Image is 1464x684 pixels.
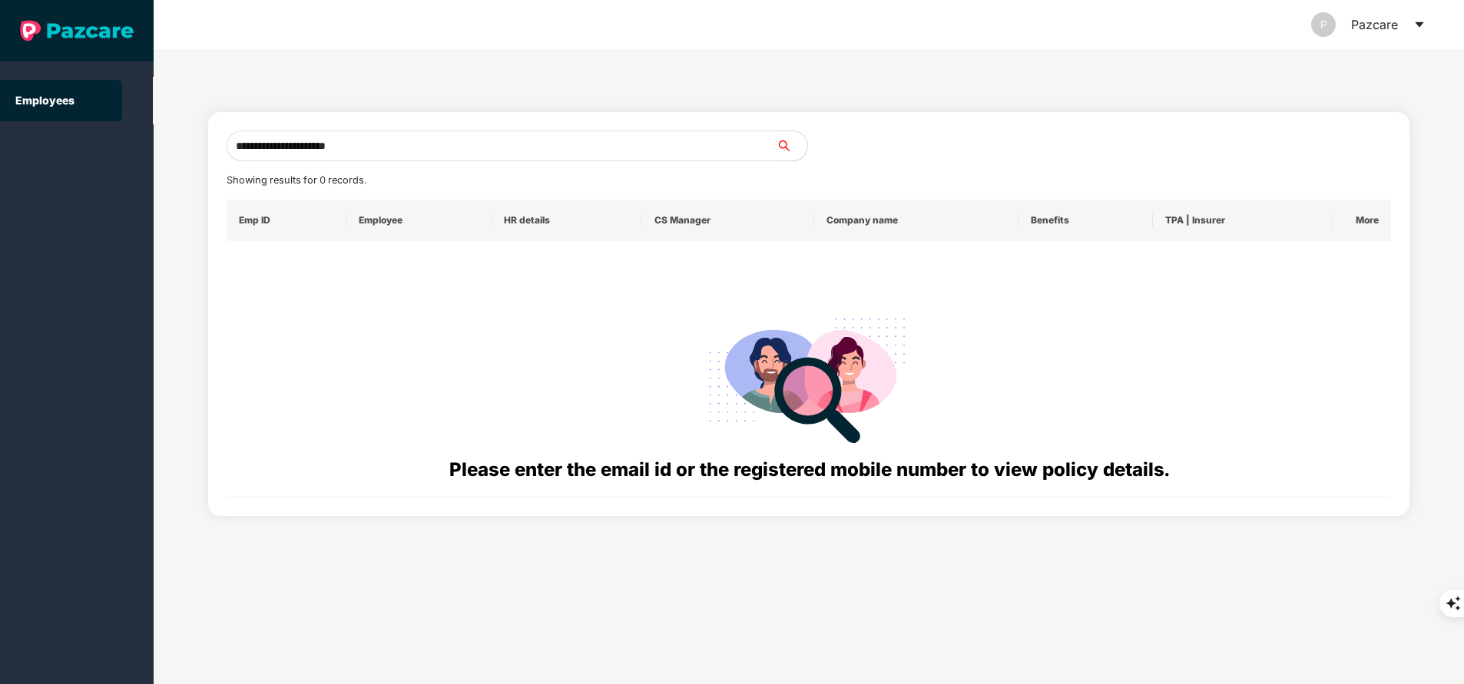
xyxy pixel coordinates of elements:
[1413,18,1426,31] span: caret-down
[449,458,1169,481] span: Please enter the email id or the registered mobile number to view policy details.
[776,140,807,152] span: search
[776,131,808,161] button: search
[227,174,366,186] span: Showing results for 0 records.
[227,200,346,241] th: Emp ID
[814,200,1019,241] th: Company name
[15,94,75,107] a: Employees
[1153,200,1333,241] th: TPA | Insurer
[1320,12,1327,37] span: P
[1333,200,1391,241] th: More
[698,299,919,455] img: svg+xml;base64,PHN2ZyB4bWxucz0iaHR0cDovL3d3dy53My5vcmcvMjAwMC9zdmciIHdpZHRoPSIyODgiIGhlaWdodD0iMj...
[492,200,642,241] th: HR details
[642,200,814,241] th: CS Manager
[346,200,492,241] th: Employee
[1019,200,1153,241] th: Benefits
